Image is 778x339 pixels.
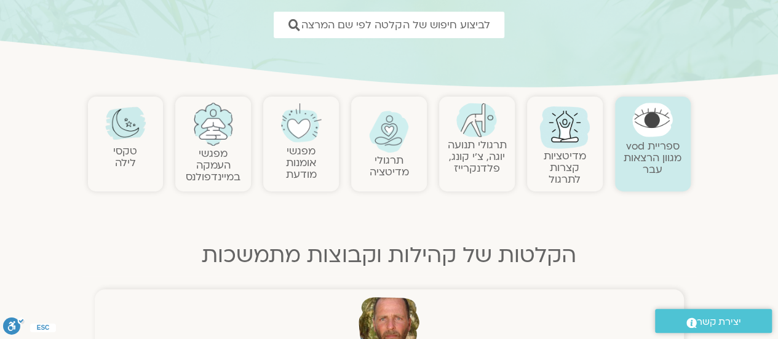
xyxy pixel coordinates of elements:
a: מדיטציות קצרות לתרגול [544,149,586,186]
a: לביצוע חיפוש של הקלטה לפי שם המרצה [274,12,504,38]
a: טקסילילה [113,144,137,170]
a: תרגולימדיטציה [370,153,409,179]
a: תרגולי תנועהיוגה, צ׳י קונג, פלדנקרייז [447,138,506,175]
h2: הקלטות של קהילות וקבוצות מתמשכות [88,243,691,268]
a: יצירת קשר [655,309,772,333]
span: יצירת קשר [697,314,741,330]
a: ספריית vodמגוון הרצאות עבר [624,139,681,177]
a: מפגשיהעמקה במיינדפולנס [186,146,240,184]
a: מפגשיאומנות מודעת [286,144,317,181]
span: לביצוע חיפוש של הקלטה לפי שם המרצה [301,19,490,31]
